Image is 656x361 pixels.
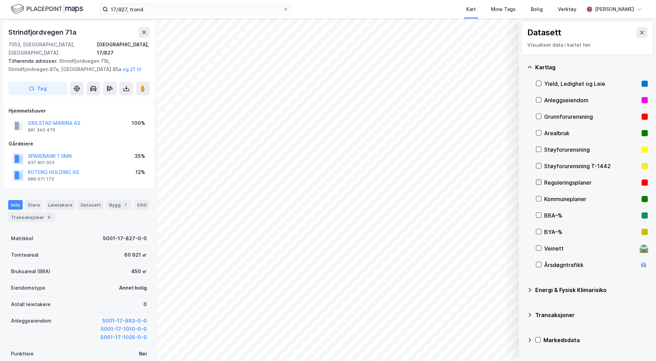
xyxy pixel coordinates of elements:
div: 🛣️ [639,244,648,253]
div: Datasett [527,27,561,38]
button: Tag [8,82,67,95]
div: Visualiser data i kartet her. [527,41,647,49]
div: Gårdeiere [9,140,149,148]
div: 450 ㎡ [131,267,147,276]
div: Anleggseiendom [11,317,51,325]
button: 5001-17-1010-0-0 [101,325,147,333]
div: 937 901 003 [28,160,55,165]
div: 35% [134,152,145,160]
div: 100% [132,119,145,127]
div: BRA–% [544,211,639,220]
div: Annet bolig [119,284,147,292]
div: Mine Tags [491,5,516,13]
div: Årsdøgntrafikk [544,261,637,269]
div: 7053, [GEOGRAPHIC_DATA], [GEOGRAPHIC_DATA] [8,40,97,57]
div: [GEOGRAPHIC_DATA], 17/827 [97,40,150,57]
div: Anleggseiendom [544,96,639,104]
div: Veinett [544,244,637,253]
div: Hjemmelshaver [9,107,149,115]
iframe: Chat Widget [622,328,656,361]
div: Punktleie [11,350,34,358]
div: 5001-17-827-0-0 [103,234,147,243]
button: 5001-17-993-0-0 [102,317,147,325]
div: Transaksjoner [8,212,55,222]
div: 0 [143,300,147,308]
div: Strindfjordvegen 71a [8,27,78,38]
div: Transaksjoner [535,311,648,319]
div: Energi & Fysisk Klimarisiko [535,286,648,294]
span: Tilhørende adresser: [8,58,59,64]
input: Søk på adresse, matrikkel, gårdeiere, leietakere eller personer [108,4,283,14]
div: Nei [139,350,147,358]
div: Reguleringsplaner [544,178,639,187]
div: 9 [46,214,52,221]
div: 12% [136,168,145,176]
div: Leietakere [45,200,75,210]
div: 60 921 ㎡ [124,251,147,259]
div: Info [8,200,23,210]
img: logo.f888ab2527a4732fd821a326f86c7f29.svg [11,3,83,15]
div: Antall leietakere [11,300,50,308]
div: Kommuneplaner [544,195,639,203]
div: Eiere [25,200,43,210]
div: Matrikkel [11,234,33,243]
button: 5001-17-1025-0-0 [101,333,147,341]
div: 7 [122,201,129,208]
div: Eiendomstype [11,284,45,292]
div: Bygg [106,200,132,210]
div: 991 340 475 [28,127,55,133]
div: Arealbruk [544,129,639,137]
div: 989 071 173 [28,176,54,182]
div: Bruksareal (BRA) [11,267,50,276]
div: Kart [466,5,476,13]
div: Markedsdata [543,336,648,344]
div: Grunnforurensning [544,113,639,121]
div: Strindfjordvegen 71b, Strindfjordvegen 87a, [GEOGRAPHIC_DATA] 85a [8,57,144,73]
div: Støyforurensning [544,145,639,154]
div: Tomteareal [11,251,38,259]
div: Kartlag [535,63,648,71]
div: Bolig [531,5,543,13]
div: BYA–% [544,228,639,236]
div: Yield, Ledighet og Leie [544,80,639,88]
div: Kontrollprogram for chat [622,328,656,361]
div: Støyforurensning T-1442 [544,162,639,170]
div: Verktøy [558,5,576,13]
div: Datasett [78,200,104,210]
div: [PERSON_NAME] [595,5,634,13]
div: ESG [134,200,149,210]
